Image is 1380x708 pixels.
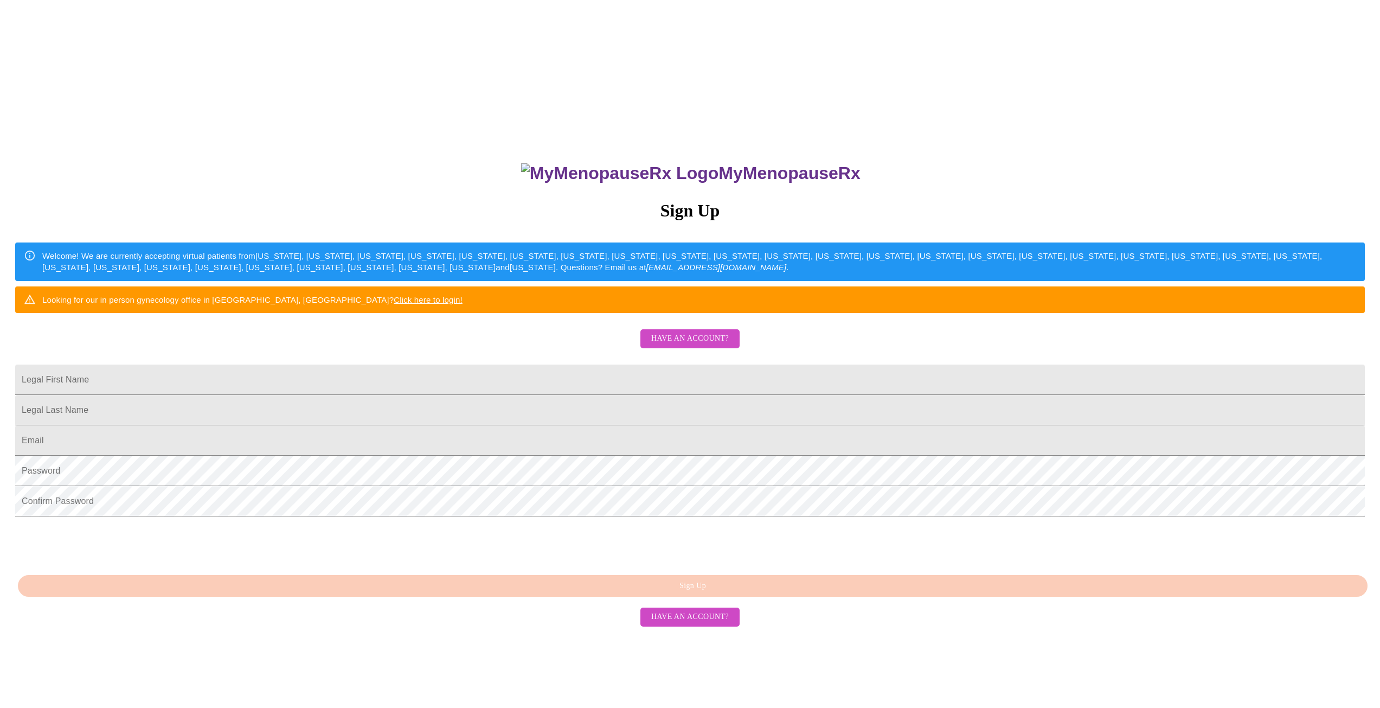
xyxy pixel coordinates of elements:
h3: Sign Up [15,201,1365,221]
h3: MyMenopauseRx [17,163,1365,183]
a: Have an account? [638,611,742,621]
button: Have an account? [640,608,740,627]
span: Have an account? [651,332,729,346]
button: Have an account? [640,329,740,348]
span: Have an account? [651,610,729,624]
div: Looking for our in person gynecology office in [GEOGRAPHIC_DATA], [GEOGRAPHIC_DATA]? [42,290,463,310]
a: Have an account? [638,341,742,350]
a: Click here to login! [394,295,463,304]
img: MyMenopauseRx Logo [521,163,718,183]
div: Welcome! We are currently accepting virtual patients from [US_STATE], [US_STATE], [US_STATE], [US... [42,246,1356,278]
em: [EMAIL_ADDRESS][DOMAIN_NAME] [646,263,787,272]
iframe: reCAPTCHA [15,522,180,564]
